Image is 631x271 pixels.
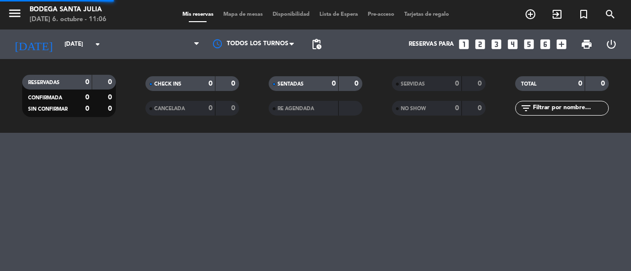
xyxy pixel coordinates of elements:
strong: 0 [478,80,484,87]
button: menu [7,6,22,24]
strong: 0 [85,105,89,112]
span: TOTAL [521,82,536,87]
i: add_box [555,38,568,51]
i: turned_in_not [578,8,590,20]
span: SIN CONFIRMAR [28,107,68,112]
span: Mis reservas [177,12,218,17]
strong: 0 [209,80,212,87]
strong: 0 [455,80,459,87]
span: pending_actions [311,38,322,50]
strong: 0 [478,105,484,112]
strong: 0 [108,94,114,101]
strong: 0 [209,105,212,112]
div: [DATE] 6. octubre - 11:06 [30,15,106,25]
strong: 0 [231,105,237,112]
i: looks_one [457,38,470,51]
span: Reservas para [409,41,454,48]
span: Mapa de mesas [218,12,268,17]
i: exit_to_app [551,8,563,20]
span: SENTADAS [278,82,304,87]
span: CANCELADA [154,106,185,111]
span: CONFIRMADA [28,95,62,100]
strong: 0 [601,80,607,87]
i: menu [7,6,22,21]
strong: 0 [108,105,114,112]
i: filter_list [520,102,532,114]
strong: 0 [354,80,360,87]
strong: 0 [85,94,89,101]
span: Lista de Espera [315,12,363,17]
i: power_settings_new [605,38,617,50]
i: search [604,8,616,20]
i: looks_two [474,38,487,51]
span: Disponibilidad [268,12,315,17]
span: NO SHOW [401,106,426,111]
span: CHECK INS [154,82,181,87]
strong: 0 [108,79,114,86]
i: [DATE] [7,33,60,55]
span: print [581,38,593,50]
div: Bodega Santa Julia [30,5,106,15]
span: RESERVADAS [28,80,60,85]
i: looks_6 [539,38,552,51]
span: RE AGENDADA [278,106,314,111]
span: Pre-acceso [363,12,399,17]
i: add_circle_outline [525,8,536,20]
strong: 0 [578,80,582,87]
strong: 0 [332,80,336,87]
strong: 0 [231,80,237,87]
i: looks_3 [490,38,503,51]
input: Filtrar por nombre... [532,103,608,114]
i: looks_5 [523,38,535,51]
strong: 0 [85,79,89,86]
i: arrow_drop_down [92,38,104,50]
span: Tarjetas de regalo [399,12,454,17]
i: looks_4 [506,38,519,51]
strong: 0 [455,105,459,112]
div: LOG OUT [599,30,624,59]
span: SERVIDAS [401,82,425,87]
